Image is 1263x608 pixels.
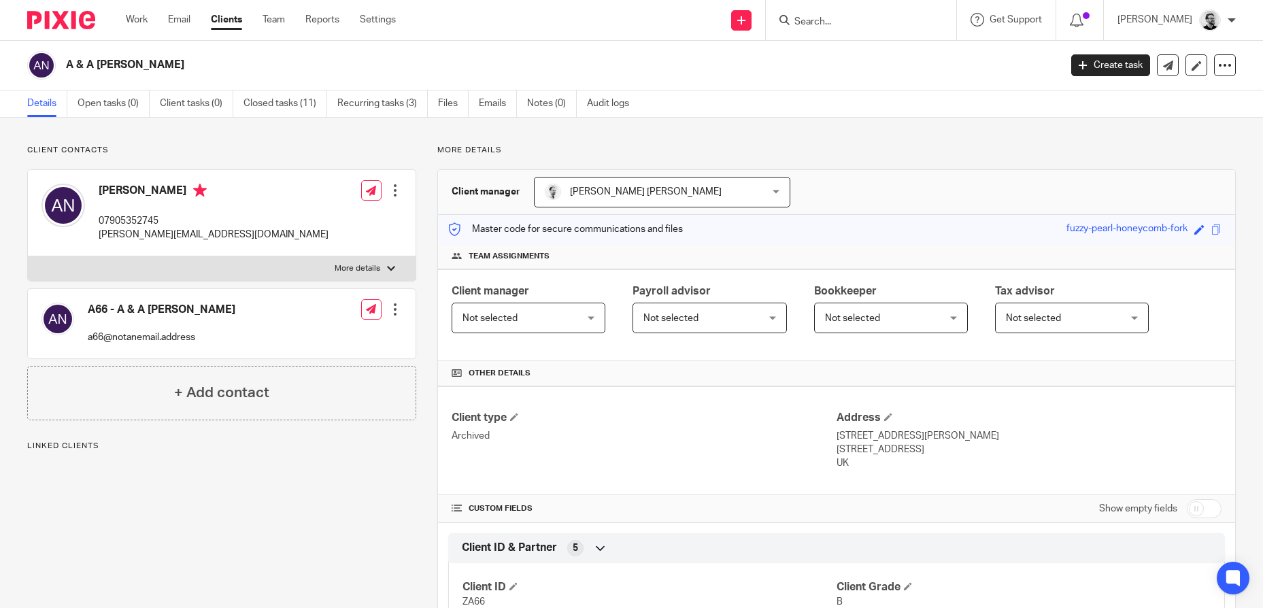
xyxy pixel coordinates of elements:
[41,184,85,227] img: svg%3E
[263,13,285,27] a: Team
[462,314,518,323] span: Not selected
[995,286,1055,297] span: Tax advisor
[570,187,722,197] span: [PERSON_NAME] [PERSON_NAME]
[452,429,837,443] p: Archived
[462,597,485,607] span: ZA66
[462,541,557,555] span: Client ID & Partner
[335,263,380,274] p: More details
[1066,222,1188,237] div: fuzzy-pearl-honeycomb-fork
[88,331,235,344] p: a66@notanemail.address
[793,16,915,29] input: Search
[78,90,150,117] a: Open tasks (0)
[633,286,711,297] span: Payroll advisor
[452,503,837,514] h4: CUSTOM FIELDS
[452,286,529,297] span: Client manager
[99,214,329,228] p: 07905352745
[1071,54,1150,76] a: Create task
[573,541,578,555] span: 5
[837,429,1222,443] p: [STREET_ADDRESS][PERSON_NAME]
[360,13,396,27] a: Settings
[211,13,242,27] a: Clients
[469,368,531,379] span: Other details
[438,90,469,117] a: Files
[160,90,233,117] a: Client tasks (0)
[837,597,843,607] span: B
[88,303,235,317] h4: A66 - A & A [PERSON_NAME]
[469,251,550,262] span: Team assignments
[837,411,1222,425] h4: Address
[27,11,95,29] img: Pixie
[174,382,269,403] h4: + Add contact
[27,145,416,156] p: Client contacts
[126,13,148,27] a: Work
[99,228,329,241] p: [PERSON_NAME][EMAIL_ADDRESS][DOMAIN_NAME]
[1099,502,1177,516] label: Show empty fields
[545,184,561,200] img: Mass_2025.jpg
[448,222,683,236] p: Master code for secure communications and files
[527,90,577,117] a: Notes (0)
[990,15,1042,24] span: Get Support
[193,184,207,197] i: Primary
[1117,13,1192,27] p: [PERSON_NAME]
[1006,314,1061,323] span: Not selected
[27,441,416,452] p: Linked clients
[41,303,74,335] img: svg%3E
[27,51,56,80] img: svg%3E
[452,411,837,425] h4: Client type
[437,145,1236,156] p: More details
[305,13,339,27] a: Reports
[837,456,1222,470] p: UK
[643,314,698,323] span: Not selected
[27,90,67,117] a: Details
[825,314,880,323] span: Not selected
[814,286,877,297] span: Bookkeeper
[587,90,639,117] a: Audit logs
[462,580,837,594] h4: Client ID
[452,185,520,199] h3: Client manager
[99,184,329,201] h4: [PERSON_NAME]
[243,90,327,117] a: Closed tasks (11)
[168,13,190,27] a: Email
[479,90,517,117] a: Emails
[837,443,1222,456] p: [STREET_ADDRESS]
[66,58,854,72] h2: A & A [PERSON_NAME]
[1199,10,1221,31] img: Jack_2025.jpg
[837,580,1211,594] h4: Client Grade
[337,90,428,117] a: Recurring tasks (3)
